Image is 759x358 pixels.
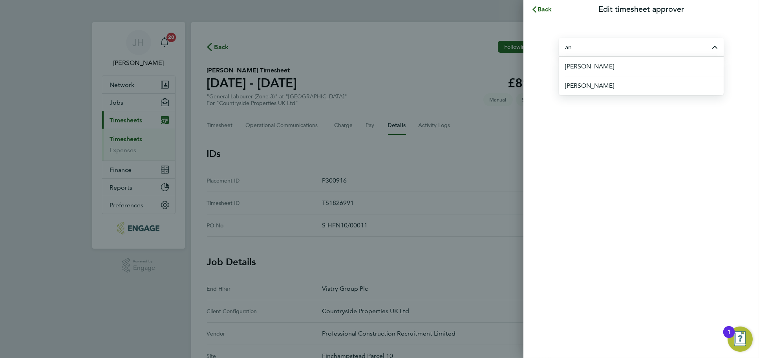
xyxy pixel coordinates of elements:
input: Select an approver [559,38,724,56]
span: [PERSON_NAME] [565,62,614,71]
button: Open Resource Center, 1 new notification [728,327,753,352]
span: [PERSON_NAME] [565,81,614,90]
div: 1 [727,332,731,342]
p: Edit timesheet approver [598,4,684,15]
button: Back [523,2,560,17]
span: Back [538,6,552,13]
